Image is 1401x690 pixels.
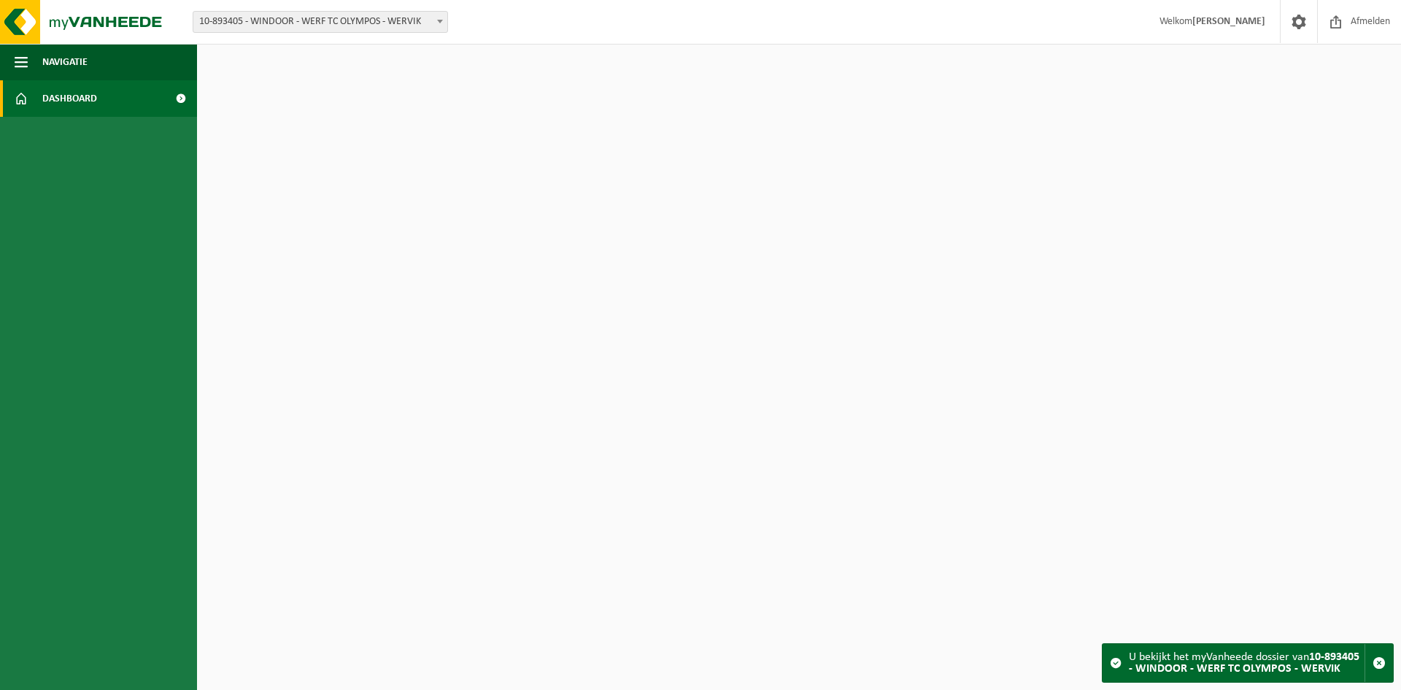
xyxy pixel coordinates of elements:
span: 10-893405 - WINDOOR - WERF TC OLYMPOS - WERVIK [193,11,448,33]
strong: 10-893405 - WINDOOR - WERF TC OLYMPOS - WERVIK [1129,651,1359,675]
span: 10-893405 - WINDOOR - WERF TC OLYMPOS - WERVIK [193,12,447,32]
div: U bekijkt het myVanheede dossier van [1129,644,1365,682]
span: Dashboard [42,80,97,117]
span: Navigatie [42,44,88,80]
strong: [PERSON_NAME] [1192,16,1265,27]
